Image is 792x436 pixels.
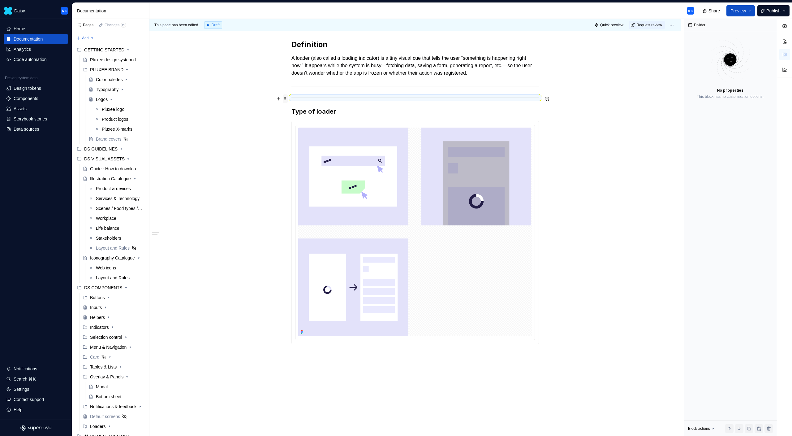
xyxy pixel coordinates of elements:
[90,304,102,311] div: Inputs
[14,396,44,403] div: Contact support
[80,372,147,382] div: Overlay & Panels
[92,104,147,114] a: Pluxee logo
[4,384,68,394] a: Settings
[4,44,68,54] a: Analytics
[20,425,51,431] svg: Supernova Logo
[4,395,68,404] button: Contact support
[96,394,122,400] div: Bottom sheet
[86,75,147,85] a: Color palettes
[86,233,147,243] a: Stakeholders
[102,106,124,112] div: Pluxee logo
[14,46,31,52] div: Analytics
[4,54,68,64] a: Code automation
[4,34,68,44] a: Documentation
[80,293,147,303] div: Buttons
[86,213,147,223] a: Workplace
[4,124,68,134] a: Data sources
[697,94,763,99] div: This block has no customization options.
[86,243,147,253] a: Layout and Rules
[80,322,147,332] div: Indicators
[90,166,141,172] div: Guide : How to download assets in PNG format ?
[96,265,116,271] div: Web icons
[96,235,121,241] div: Stakeholders
[757,5,790,16] button: Publish
[121,23,126,28] span: 15
[291,40,539,50] h2: Definition
[688,426,710,431] div: Block actions
[77,8,147,14] div: Documentation
[80,402,147,412] div: Notifications & feedback
[629,21,665,29] button: Request review
[636,23,662,28] span: Request review
[96,245,130,251] div: Layout and Rules
[96,185,131,192] div: Product & devices
[86,194,147,203] a: Services & Technology
[600,23,623,28] span: Quick preview
[90,413,120,420] div: Default screens
[86,94,147,104] a: Logos
[766,8,781,14] span: Publish
[80,352,147,362] div: Card
[14,8,25,14] div: Daisy
[86,134,147,144] a: Brand covers
[90,314,105,320] div: Helpers
[84,47,124,53] div: GETTING STARTED
[82,36,88,41] span: Add
[4,405,68,415] button: Help
[4,114,68,124] a: Storybook stories
[74,283,147,293] div: DS COMPONENTS
[96,275,130,281] div: Layout and Rules
[80,303,147,312] a: Inputs
[80,332,147,342] div: Selection control
[86,382,147,392] a: Modal
[105,23,126,28] div: Changes
[77,23,93,28] div: Pages
[4,104,68,114] a: Assets
[5,76,37,81] div: Design system data
[74,45,147,55] div: GETTING STARTED
[80,164,147,174] a: Guide : How to download assets in PNG format ?
[96,136,121,142] div: Brand covers
[90,67,123,73] div: PLUXEE BRAND
[80,174,147,184] a: Illustration Catalogue
[14,407,23,413] div: Help
[86,392,147,402] a: Bottom sheet
[14,106,27,112] div: Assets
[96,215,116,221] div: Workplace
[102,116,128,122] div: Product logos
[96,384,108,390] div: Modal
[96,96,108,102] div: Logos
[14,36,43,42] div: Documentation
[92,114,147,124] a: Product logos
[74,144,147,154] div: DS GUIDELINES
[14,116,47,122] div: Storybook stories
[4,364,68,374] button: Notifications
[80,421,147,431] div: Loaders
[86,273,147,283] a: Layout and Rules
[90,374,123,380] div: Overlay & Panels
[90,354,99,360] div: Card
[14,126,39,132] div: Data sources
[80,65,147,75] div: PLUXEE BRAND
[80,362,147,372] div: Tables & Lists
[96,195,140,202] div: Services & Technology
[90,423,106,429] div: Loaders
[291,107,539,116] h3: Type of loader
[90,403,136,410] div: Notifications & feedback
[14,376,36,382] div: Search ⌘K
[14,26,25,32] div: Home
[96,225,119,231] div: Life balance
[90,334,122,340] div: Selection control
[4,83,68,93] a: Design tokens
[4,7,12,15] img: 8442b5b3-d95e-456d-8131-d61e917d6403.png
[14,95,38,102] div: Components
[699,5,724,16] button: Share
[62,8,67,13] div: A☺
[708,8,720,14] span: Share
[96,76,123,83] div: Color palettes
[96,86,118,93] div: Typography
[86,85,147,94] a: Typography
[90,294,105,301] div: Buttons
[14,366,37,372] div: Notifications
[86,184,147,194] a: Product & devices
